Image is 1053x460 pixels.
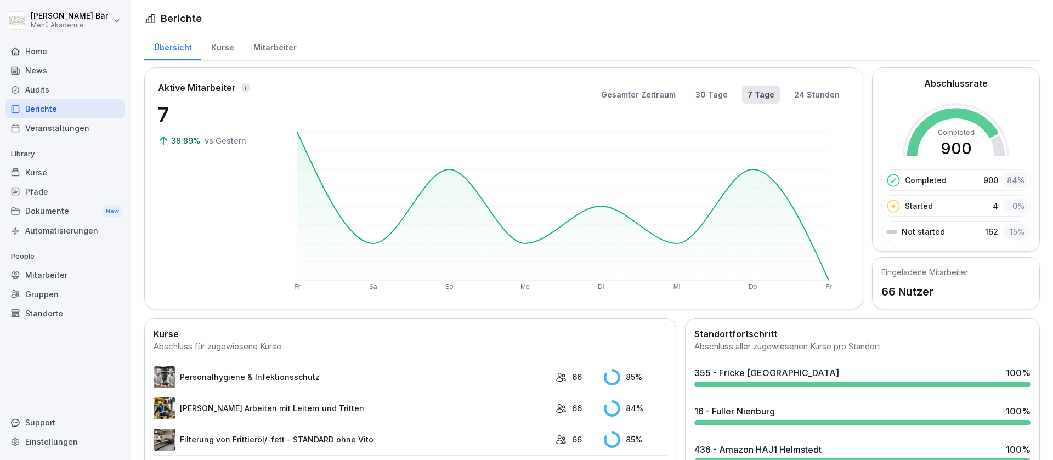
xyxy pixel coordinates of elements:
[154,397,550,419] a: [PERSON_NAME] Arbeiten mit Leitern und Tritten
[5,145,125,163] p: Library
[1004,224,1028,240] div: 15 %
[5,42,125,61] a: Home
[154,429,550,451] a: Filterung von Frittieröl/-fett - STANDARD ohne Vito
[572,402,582,414] p: 66
[749,283,757,291] text: Do
[205,135,246,146] p: vs Gestern
[905,200,933,212] p: Started
[5,201,125,222] a: DokumenteNew
[572,371,582,383] p: 66
[445,283,454,291] text: So
[690,400,1035,430] a: 16 - Fuller Nienburg100%
[1006,366,1031,379] div: 100 %
[5,118,125,138] a: Veranstaltungen
[690,86,733,104] button: 30 Tage
[1006,405,1031,418] div: 100 %
[171,135,202,146] p: 38.89%
[5,285,125,304] a: Gruppen
[244,32,306,60] a: Mitarbeiter
[5,182,125,201] a: Pfade
[31,12,108,21] p: [PERSON_NAME] Bär
[201,32,244,60] a: Kurse
[604,400,667,417] div: 84 %
[924,77,988,90] h2: Abschlussrate
[5,80,125,99] a: Audits
[742,86,780,104] button: 7 Tage
[694,327,1031,340] h2: Standortfortschritt
[694,340,1031,353] div: Abschluss aller zugewiesenen Kurse pro Standort
[158,81,236,94] p: Aktive Mitarbeiter
[604,431,667,448] div: 85 %
[369,283,377,291] text: Sa
[5,413,125,432] div: Support
[161,11,202,26] h1: Berichte
[694,366,839,379] div: 355 - Fricke [GEOGRAPHIC_DATA]
[905,174,947,186] p: Completed
[985,226,998,237] p: 162
[144,32,201,60] a: Übersicht
[825,283,831,291] text: Fr
[1004,198,1028,214] div: 0 %
[1006,443,1031,456] div: 100 %
[694,405,775,418] div: 16 - Fuller Nienburg
[983,174,998,186] p: 900
[598,283,604,291] text: Di
[5,248,125,265] p: People
[154,397,175,419] img: v7bxruicv7vvt4ltkcopmkzf.png
[993,200,998,212] p: 4
[596,86,681,104] button: Gesamter Zeitraum
[694,443,822,456] div: 436 - Amazon HAJ1 Helmstedt
[154,366,550,388] a: Personalhygiene & Infektionsschutz
[5,221,125,240] a: Automatisierungen
[5,201,125,222] div: Dokumente
[154,429,175,451] img: lnrteyew03wyeg2dvomajll7.png
[103,205,122,218] div: New
[881,266,968,278] h5: Eingeladene Mitarbeiter
[789,86,845,104] button: 24 Stunden
[673,283,681,291] text: Mi
[5,304,125,323] a: Standorte
[902,226,945,237] p: Not started
[690,362,1035,391] a: 355 - Fricke [GEOGRAPHIC_DATA]100%
[5,163,125,182] a: Kurse
[520,283,530,291] text: Mo
[31,21,108,29] p: Menü Akademie
[5,265,125,285] a: Mitarbeiter
[5,61,125,80] a: News
[294,283,300,291] text: Fr
[572,434,582,445] p: 66
[5,432,125,451] a: Einstellungen
[5,99,125,118] a: Berichte
[158,100,268,129] p: 7
[154,366,175,388] img: tq1iwfpjw7gb8q143pboqzza.png
[1004,172,1028,188] div: 84 %
[881,283,968,300] p: 66 Nutzer
[604,369,667,385] div: 85 %
[154,327,667,340] h2: Kurse
[154,340,667,353] div: Abschluss für zugewiesene Kurse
